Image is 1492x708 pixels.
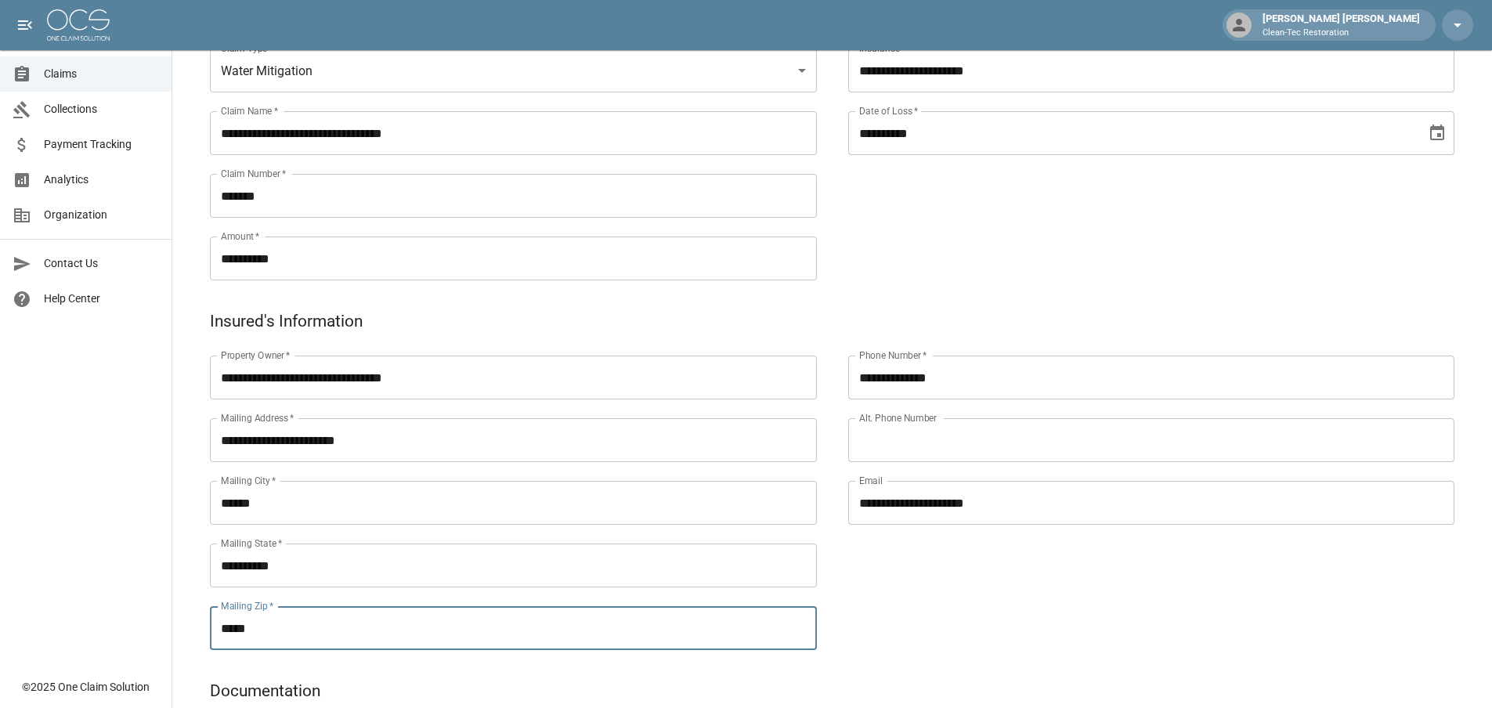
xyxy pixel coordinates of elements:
[859,474,883,487] label: Email
[44,291,159,307] span: Help Center
[44,101,159,117] span: Collections
[859,104,918,117] label: Date of Loss
[859,411,937,424] label: Alt. Phone Number
[44,207,159,223] span: Organization
[22,679,150,695] div: © 2025 One Claim Solution
[221,536,282,550] label: Mailing State
[221,104,278,117] label: Claim Name
[9,9,41,41] button: open drawer
[44,136,159,153] span: Payment Tracking
[210,49,817,92] div: Water Mitigation
[44,255,159,272] span: Contact Us
[47,9,110,41] img: ocs-logo-white-transparent.png
[221,229,260,243] label: Amount
[221,474,276,487] label: Mailing City
[1422,117,1453,149] button: Choose date, selected date is Jul 1, 2025
[44,172,159,188] span: Analytics
[221,411,294,424] label: Mailing Address
[221,599,274,612] label: Mailing Zip
[859,349,927,362] label: Phone Number
[1256,11,1426,39] div: [PERSON_NAME] [PERSON_NAME]
[221,349,291,362] label: Property Owner
[44,66,159,82] span: Claims
[221,167,286,180] label: Claim Number
[1263,27,1420,40] p: Clean-Tec Restoration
